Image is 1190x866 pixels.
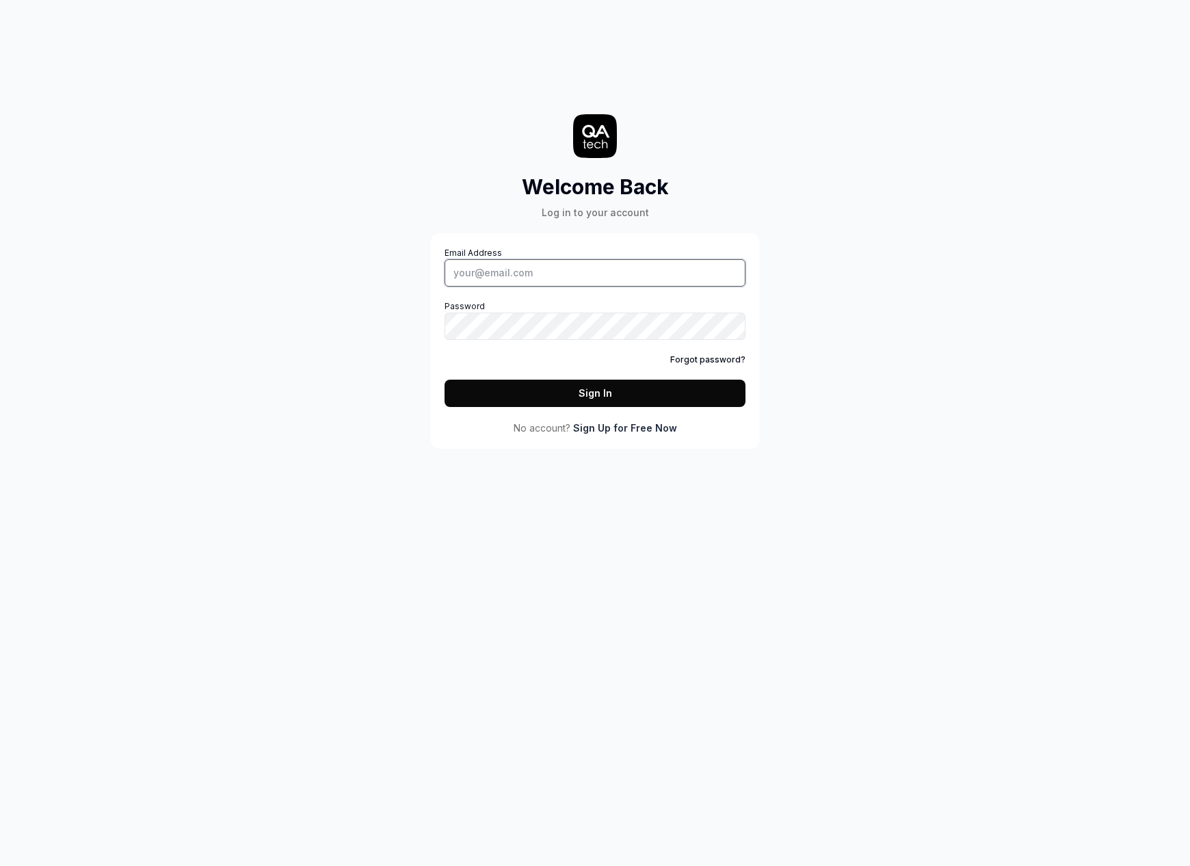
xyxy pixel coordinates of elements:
[445,259,745,287] input: Email Address
[445,380,745,407] button: Sign In
[670,354,745,366] a: Forgot password?
[573,421,677,435] a: Sign Up for Free Now
[445,247,745,287] label: Email Address
[514,421,570,435] span: No account?
[522,205,669,220] div: Log in to your account
[445,313,745,340] input: Password
[445,300,745,340] label: Password
[522,172,669,202] h2: Welcome Back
